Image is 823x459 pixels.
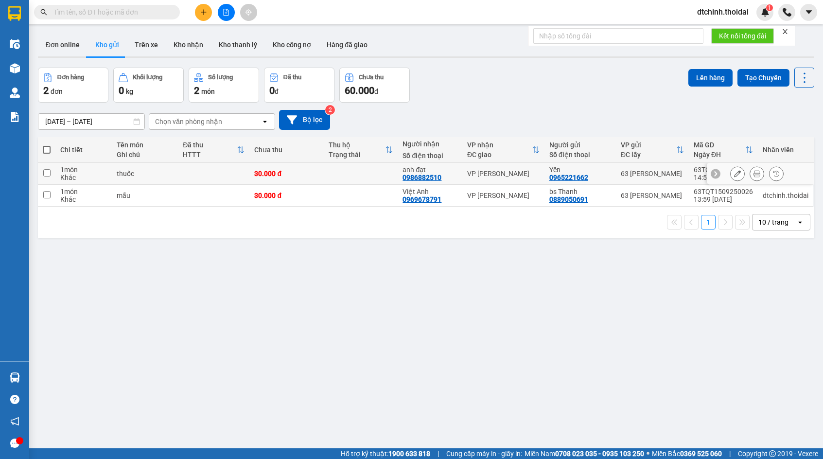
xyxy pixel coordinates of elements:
[549,166,611,174] div: Yến
[467,192,540,199] div: VP [PERSON_NAME]
[126,88,133,95] span: kg
[652,448,722,459] span: Miền Bắc
[8,6,21,21] img: logo-vxr
[133,74,162,81] div: Khối lượng
[119,85,124,96] span: 0
[403,140,457,148] div: Người nhận
[549,195,588,203] div: 0889050691
[324,137,398,163] th: Toggle SortBy
[53,7,168,18] input: Tìm tên, số ĐT hoặc mã đơn
[388,450,430,458] strong: 1900 633 818
[761,8,770,17] img: icon-new-feature
[438,448,439,459] span: |
[40,9,47,16] span: search
[533,28,703,44] input: Nhập số tổng đài
[737,69,789,87] button: Tạo Chuyến
[694,174,753,181] div: 14:53 [DATE]
[3,35,5,84] img: logo
[6,42,90,76] span: Chuyển phát nhanh: [GEOGRAPHIC_DATA] - [GEOGRAPHIC_DATA]
[680,450,722,458] strong: 0369 525 060
[462,137,544,163] th: Toggle SortBy
[113,68,184,103] button: Khối lượng0kg
[694,151,745,159] div: Ngày ĐH
[549,151,611,159] div: Số điện thoại
[254,192,319,199] div: 30.000 đ
[403,166,457,174] div: anh đạt
[555,450,644,458] strong: 0708 023 035 - 0935 103 250
[194,85,199,96] span: 2
[264,68,334,103] button: Đã thu0đ
[549,174,588,181] div: 0965221662
[10,112,20,122] img: solution-icon
[800,4,817,21] button: caret-down
[763,192,808,199] div: dtchinh.thoidai
[689,137,758,163] th: Toggle SortBy
[345,85,374,96] span: 60.000
[341,448,430,459] span: Hỗ trợ kỹ thuật:
[60,188,107,195] div: 1 món
[127,33,166,56] button: Trên xe
[374,88,378,95] span: đ
[446,448,522,459] span: Cung cấp máy in - giấy in:
[155,117,222,126] div: Chọn văn phòng nhận
[10,417,19,426] span: notification
[403,188,457,195] div: Việt Anh
[10,63,20,73] img: warehouse-icon
[616,137,689,163] th: Toggle SortBy
[621,141,676,149] div: VP gửi
[60,195,107,203] div: Khác
[621,151,676,159] div: ĐC lấy
[91,65,165,75] span: 63TQT1509250032
[549,141,611,149] div: Người gửi
[60,146,107,154] div: Chi tiết
[647,452,649,456] span: ⚪️
[783,8,791,17] img: phone-icon
[467,141,532,149] div: VP nhận
[403,195,441,203] div: 0969678791
[88,33,127,56] button: Kho gửi
[254,146,319,154] div: Chưa thu
[265,33,319,56] button: Kho công nợ
[10,372,20,383] img: warehouse-icon
[218,4,235,21] button: file-add
[10,39,20,49] img: warehouse-icon
[10,439,19,448] span: message
[117,141,173,149] div: Tên món
[730,166,745,181] div: Sửa đơn hàng
[195,4,212,21] button: plus
[254,170,319,177] div: 30.000 đ
[10,395,19,404] span: question-circle
[60,166,107,174] div: 1 món
[758,217,788,227] div: 10 / trang
[766,4,773,11] sup: 1
[763,146,808,154] div: Nhân viên
[10,88,20,98] img: warehouse-icon
[200,9,207,16] span: plus
[701,215,716,229] button: 1
[38,114,144,129] input: Select a date range.
[279,110,330,130] button: Bộ lọc
[359,74,384,81] div: Chưa thu
[223,9,229,16] span: file-add
[245,9,252,16] span: aim
[211,33,265,56] button: Kho thanh lý
[166,33,211,56] button: Kho nhận
[38,33,88,56] button: Đơn online
[621,192,684,199] div: 63 [PERSON_NAME]
[769,450,776,457] span: copyright
[403,152,457,159] div: Số điện thoại
[201,88,215,95] span: món
[549,188,611,195] div: bs Thanh
[261,118,269,125] svg: open
[269,85,275,96] span: 0
[51,88,63,95] span: đơn
[117,170,173,177] div: thuốc
[283,74,301,81] div: Đã thu
[38,68,108,103] button: Đơn hàng2đơn
[719,31,766,41] span: Kết nối tổng đài
[805,8,813,17] span: caret-down
[694,188,753,195] div: 63TQT1509250026
[782,28,788,35] span: close
[768,4,771,11] span: 1
[688,69,733,87] button: Lên hàng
